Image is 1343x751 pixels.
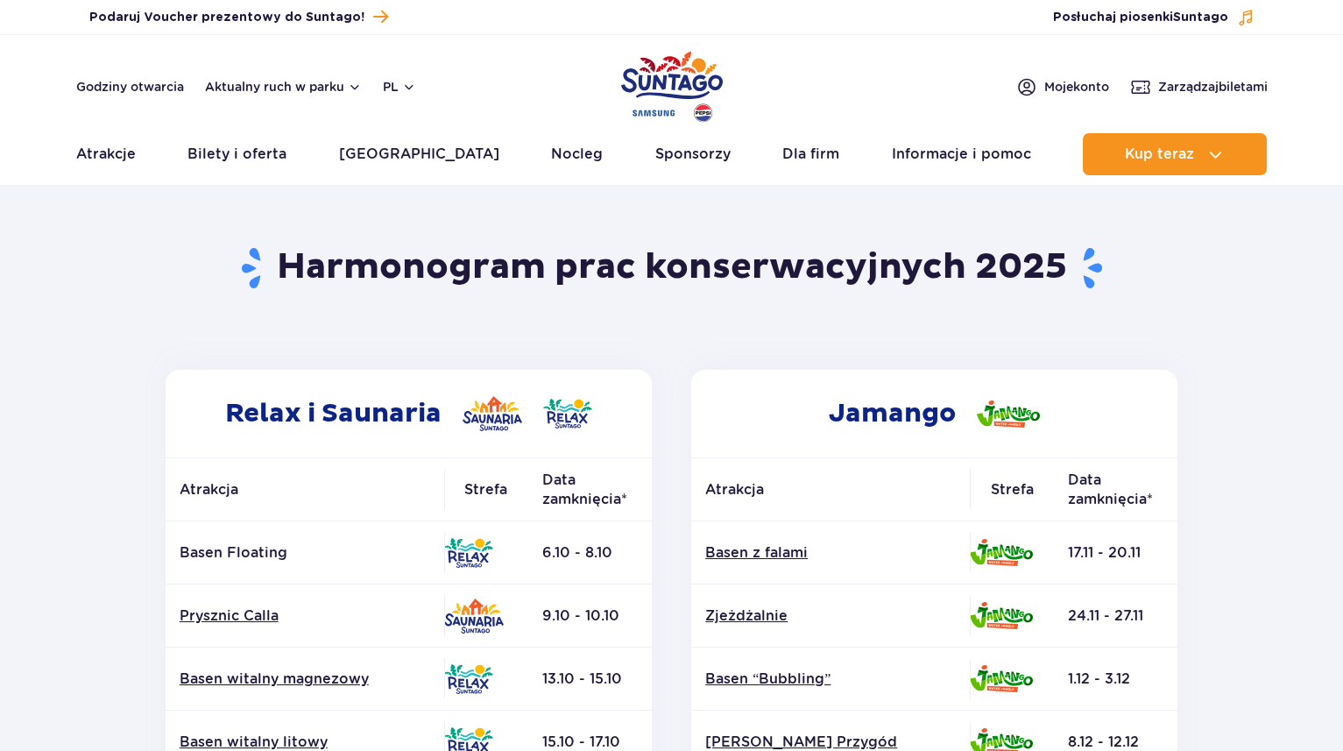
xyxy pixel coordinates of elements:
th: Data zamknięcia* [1054,458,1177,521]
a: Nocleg [551,133,603,175]
img: Jamango [970,539,1033,566]
a: Zjeżdżalnie [705,606,956,626]
button: Kup teraz [1083,133,1267,175]
button: Aktualny ruch w parku [205,80,362,94]
a: Podaruj Voucher prezentowy do Suntago! [89,5,388,29]
a: Dla firm [782,133,839,175]
img: Saunaria [444,599,504,634]
span: Podaruj Voucher prezentowy do Suntago! [89,9,364,26]
span: Posłuchaj piosenki [1053,9,1228,26]
button: pl [383,78,416,96]
a: Prysznic Calla [180,606,430,626]
img: Relax [444,538,493,568]
a: Bilety i oferta [187,133,286,175]
img: Relax [543,399,592,429]
h2: Jamango [691,370,1177,457]
img: Jamango [977,400,1040,428]
td: 1.12 - 3.12 [1054,648,1177,711]
th: Strefa [970,458,1054,521]
span: Suntago [1173,11,1228,24]
a: Park of Poland [621,44,723,124]
button: Posłuchaj piosenkiSuntago [1053,9,1255,26]
h1: Harmonogram prac konserwacyjnych 2025 [159,245,1184,291]
td: 9.10 - 10.10 [528,585,652,648]
a: Informacje i pomoc [892,133,1031,175]
a: Basen “Bubbling” [705,670,956,689]
td: 13.10 - 15.10 [528,648,652,711]
img: Saunaria [463,396,522,431]
th: Strefa [444,458,528,521]
a: Zarządzajbiletami [1130,76,1268,97]
img: Jamango [970,665,1033,692]
th: Atrakcja [691,458,970,521]
td: 17.11 - 20.11 [1054,521,1177,585]
span: Kup teraz [1125,146,1194,162]
p: Basen Floating [180,543,430,563]
td: 24.11 - 27.11 [1054,585,1177,648]
img: Relax [444,664,493,694]
span: Zarządzaj biletami [1158,78,1268,96]
a: Mojekonto [1016,76,1109,97]
a: Basen z falami [705,543,956,563]
img: Jamango [970,602,1033,629]
a: Atrakcje [76,133,136,175]
a: Godziny otwarcia [76,78,184,96]
span: Moje konto [1044,78,1109,96]
a: Sponsorzy [655,133,731,175]
td: 6.10 - 8.10 [528,521,652,585]
th: Data zamknięcia* [528,458,652,521]
a: [GEOGRAPHIC_DATA] [339,133,499,175]
h2: Relax i Saunaria [166,370,652,457]
th: Atrakcja [166,458,444,521]
a: Basen witalny magnezowy [180,670,430,689]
